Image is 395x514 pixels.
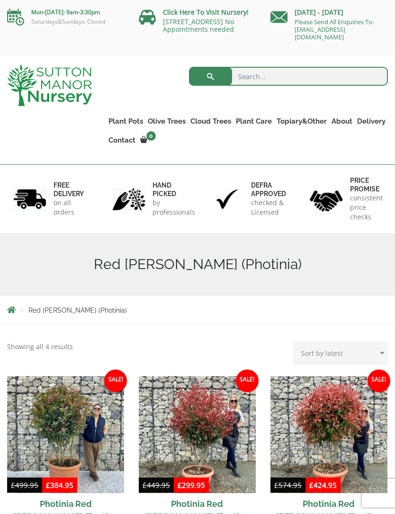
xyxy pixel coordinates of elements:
[211,187,244,211] img: 3.jpg
[251,181,286,198] h6: Defra approved
[104,370,127,392] span: Sale!
[112,187,145,211] img: 2.jpg
[329,115,355,128] a: About
[139,376,256,493] img: Photinia Red Robin Floating Cloud Tree 1.80 -1.90 (MEDIUM PATIO POT)
[145,115,188,128] a: Olive Trees
[309,480,314,490] span: £
[153,181,195,198] h6: hand picked
[274,480,302,490] bdi: 574.95
[163,8,249,17] a: Click Here To Visit Nursery!
[270,376,387,493] img: Photinia Red Robin Floating Cloud Tree 1.90 - 2 M (LARGE PATIO POT)
[189,67,388,86] input: Search...
[106,134,138,147] a: Contact
[163,17,234,34] a: [STREET_ADDRESS] No Appointments needed
[7,64,92,106] img: logo
[54,181,86,198] h6: FREE DELIVERY
[355,115,388,128] a: Delivery
[138,134,159,147] a: 0
[7,7,125,18] p: Mon-[DATE]: 9am-3:30pm
[7,376,124,493] img: Photinia Red Robin Floating Cloud Tree 1.80 - 2M (LARGE)
[188,115,233,128] a: Cloud Trees
[54,198,86,217] p: on all orders
[295,18,374,41] a: Please Send All Enquiries To: [EMAIL_ADDRESS][DOMAIN_NAME]
[46,480,73,490] bdi: 384.95
[270,7,388,18] p: [DATE] - [DATE]
[146,131,156,141] span: 0
[368,370,390,392] span: Sale!
[294,341,388,365] select: Shop order
[143,480,170,490] bdi: 449.95
[46,480,50,490] span: £
[143,480,147,490] span: £
[178,480,205,490] bdi: 299.95
[106,115,145,128] a: Plant Pots
[7,256,388,273] h1: Red [PERSON_NAME] (Photinia)
[236,370,259,392] span: Sale!
[274,480,278,490] span: £
[274,115,329,128] a: Topiary&Other
[178,480,182,490] span: £
[7,341,73,352] p: Showing all 4 results
[28,307,127,314] span: Red [PERSON_NAME] (Photinia)
[11,480,15,490] span: £
[7,18,125,26] p: Saturdays&Sundays: Closed
[350,193,383,222] p: consistent price checks
[7,306,388,314] nav: Breadcrumbs
[350,176,383,193] h6: Price promise
[309,480,337,490] bdi: 424.95
[13,187,46,211] img: 1.jpg
[233,115,274,128] a: Plant Care
[251,198,286,217] p: checked & Licensed
[11,480,38,490] bdi: 499.95
[310,184,343,213] img: 4.jpg
[153,198,195,217] p: by professionals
